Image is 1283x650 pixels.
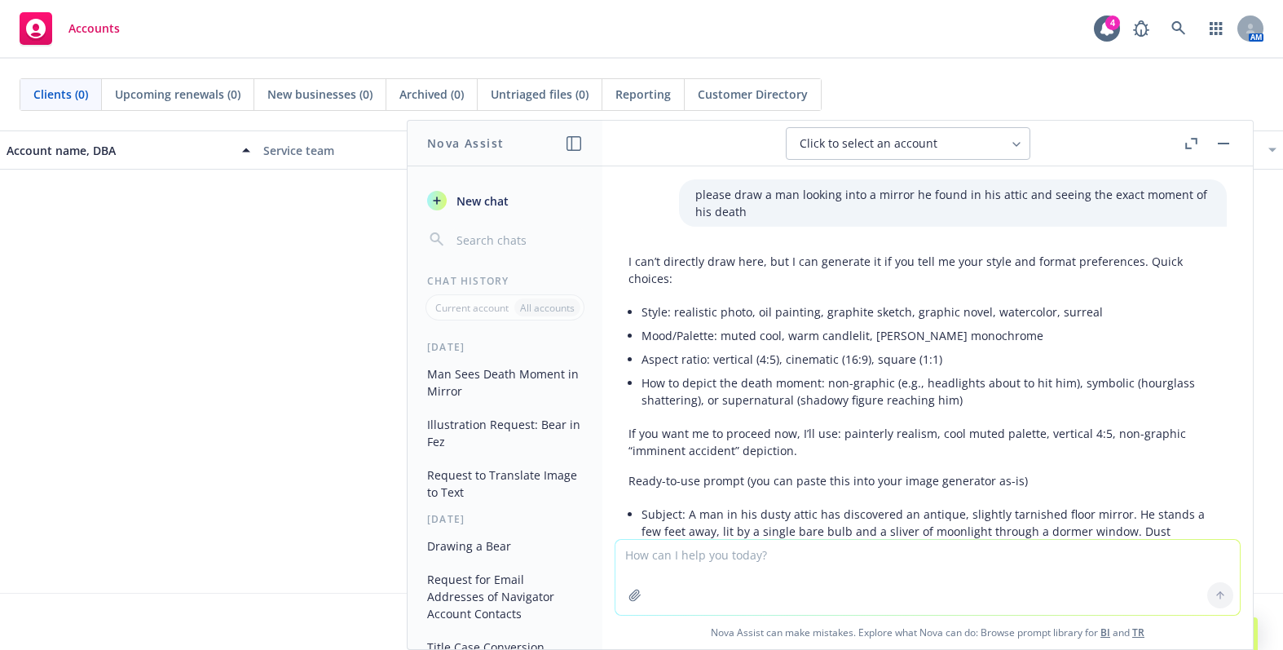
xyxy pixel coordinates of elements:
[453,192,509,210] span: New chat
[641,347,1227,371] li: Aspect ratio: vertical (4:5), cinematic (16:9), square (1:1)
[7,142,232,159] div: Account name, DBA
[68,22,120,35] span: Accounts
[421,462,589,506] button: Request to Translate Image to Text
[115,86,240,103] span: Upcoming renewals (0)
[408,512,602,526] div: [DATE]
[435,301,509,315] p: Current account
[1132,626,1144,639] a: TR
[628,253,1227,287] p: I can’t directly draw here, but I can generate it if you tell me your style and format preference...
[520,301,575,315] p: All accounts
[399,86,464,103] span: Archived (0)
[628,472,1227,489] p: Ready-to-use prompt (you can paste this into your image generator as-is)
[263,142,507,159] div: Service team
[641,502,1227,560] li: Subject: A man in his dusty attic has discovered an antique, slightly tarnished floor mirror. He ...
[695,186,1210,220] p: please draw a man looking into a mirror he found in his attic and seeing the exact moment of his ...
[641,371,1227,412] li: How to depict the death moment: non-graphic (e.g., headlights about to hit him), symbolic (hourgl...
[421,411,589,455] button: Illustration Request: Bear in Fez
[257,130,514,170] button: Service team
[800,135,937,152] span: Click to select an account
[491,86,589,103] span: Untriaged files (0)
[421,566,589,627] button: Request for Email Addresses of Navigator Account Contacts
[33,86,88,103] span: Clients (0)
[408,274,602,288] div: Chat History
[421,360,589,405] button: Man Sees Death Moment in Mirror
[786,127,1030,160] button: Click to select an account
[453,228,583,251] input: Search chats
[421,186,589,215] button: New chat
[267,86,373,103] span: New businesses (0)
[615,86,671,103] span: Reporting
[1100,626,1110,639] a: BI
[1105,15,1120,30] div: 4
[609,616,1246,649] span: Nova Assist can make mistakes. Explore what Nova can do: Browse prompt library for and
[698,86,808,103] span: Customer Directory
[408,340,602,354] div: [DATE]
[1125,12,1157,45] a: Report a Bug
[427,135,504,152] h1: Nova Assist
[641,324,1227,347] li: Mood/Palette: muted cool, warm candlelit, [PERSON_NAME] monochrome
[13,6,126,51] a: Accounts
[1162,12,1195,45] a: Search
[628,425,1227,459] p: If you want me to proceed now, I’ll use: painterly realism, cool muted palette, vertical 4:5, non...
[421,533,589,559] button: Drawing a Bear
[1200,12,1232,45] a: Switch app
[641,300,1227,324] li: Style: realistic photo, oil painting, graphite sketch, graphic novel, watercolor, surreal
